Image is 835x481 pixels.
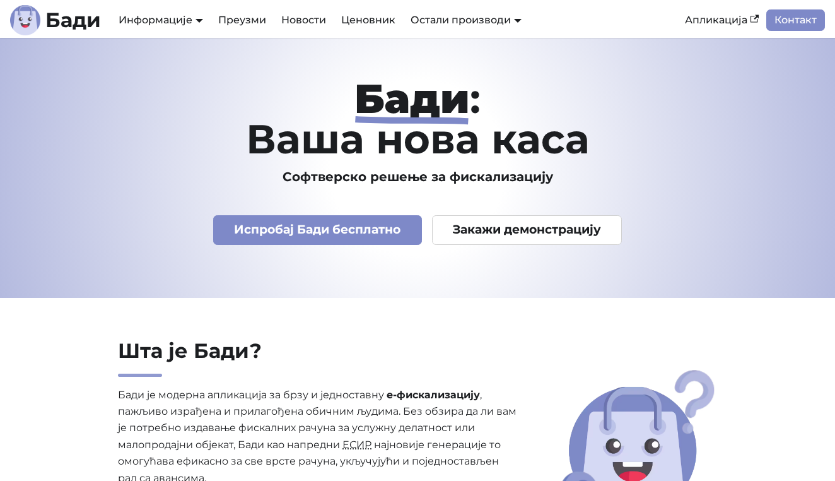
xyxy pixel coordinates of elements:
[213,215,422,245] a: Испробај Бади бесплатно
[354,74,470,123] strong: Бади
[342,439,371,451] abbr: Електронски систем за издавање рачуна
[118,338,517,377] h2: Шта је Бади?
[119,14,203,26] a: Информације
[45,10,101,30] b: Бади
[411,14,522,26] a: Остали производи
[68,78,767,159] h1: : Ваша нова каса
[211,9,274,31] a: Преузми
[677,9,766,31] a: Апликација
[10,5,40,35] img: Лого
[334,9,403,31] a: Ценовник
[387,389,480,401] strong: е-фискализацију
[432,215,622,245] a: Закажи демонстрацију
[10,5,101,35] a: ЛогоБади
[766,9,825,31] a: Контакт
[68,169,767,185] h3: Софтверско решење за фискализацију
[274,9,334,31] a: Новости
